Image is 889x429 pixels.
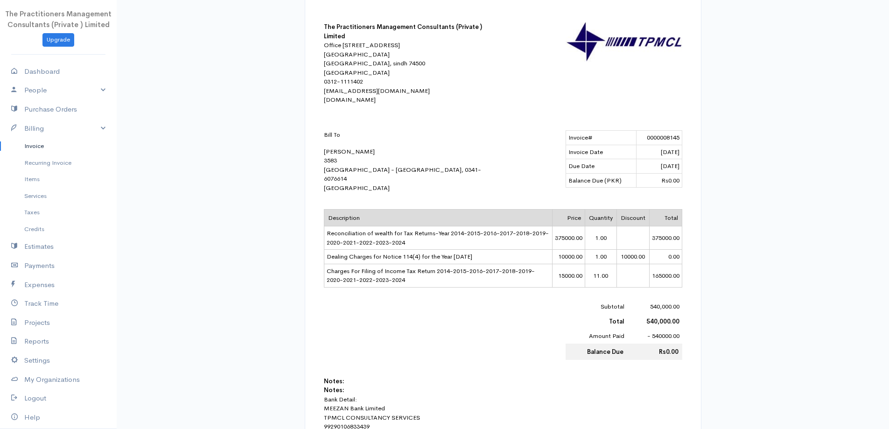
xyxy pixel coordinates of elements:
[324,377,344,385] b: Notes:
[324,41,487,105] div: Office [STREET_ADDRESS] [GEOGRAPHIC_DATA] [GEOGRAPHIC_DATA], sindh 74500 [GEOGRAPHIC_DATA] 0312-1...
[566,159,636,174] td: Due Date
[636,159,682,174] td: [DATE]
[636,145,682,159] td: [DATE]
[566,131,636,145] td: Invoice#
[585,226,616,250] td: 1.00
[324,250,552,264] td: Dealing Charges for Notice 114(4) for the Year [DATE]
[649,209,682,226] td: Total
[566,145,636,159] td: Invoice Date
[324,226,552,250] td: Reconciliation of wealth for Tax Returns-Year 2014-2015-2016-2017-2018-2019-2020-2021-2022-2023-2024
[616,250,649,264] td: 10000.00
[324,130,487,192] div: [PERSON_NAME] 3583 [GEOGRAPHIC_DATA] - [GEOGRAPHIC_DATA], 0341-6076614 [GEOGRAPHIC_DATA]
[566,329,628,344] td: Amount Paid
[585,209,616,226] td: Quantity
[627,344,682,360] td: Rs0.00
[627,299,682,314] td: 540,000.00
[636,173,682,188] td: Rs0.00
[42,33,74,47] a: Upgrade
[324,209,552,226] td: Description
[649,226,682,250] td: 375000.00
[324,23,482,40] b: The Practitioners Management Consultants (Private ) Limited
[616,209,649,226] td: Discount
[566,299,628,314] td: Subtotal
[566,173,636,188] td: Balance Due (PKR)
[649,264,682,287] td: 165000.00
[646,317,679,325] b: 540,000.00
[552,226,585,250] td: 375000.00
[566,344,628,360] td: Balance Due
[585,264,616,287] td: 11.00
[609,317,624,325] b: Total
[5,9,112,29] span: The Practitioners Management Consultants (Private ) Limited
[585,250,616,264] td: 1.00
[324,264,552,287] td: Charges For Filing of Income Tax Return 2014-2015-2016-2017-2018-2019-2020-2021-2022-2023-2024
[627,329,682,344] td: - 540000.00
[552,250,585,264] td: 10000.00
[649,250,682,264] td: 0.00
[566,22,682,62] img: logo-30862.jpg
[324,130,487,140] p: Bill To
[552,264,585,287] td: 15000.00
[552,209,585,226] td: Price
[636,131,682,145] td: 0000008145
[324,386,344,394] b: Notes:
